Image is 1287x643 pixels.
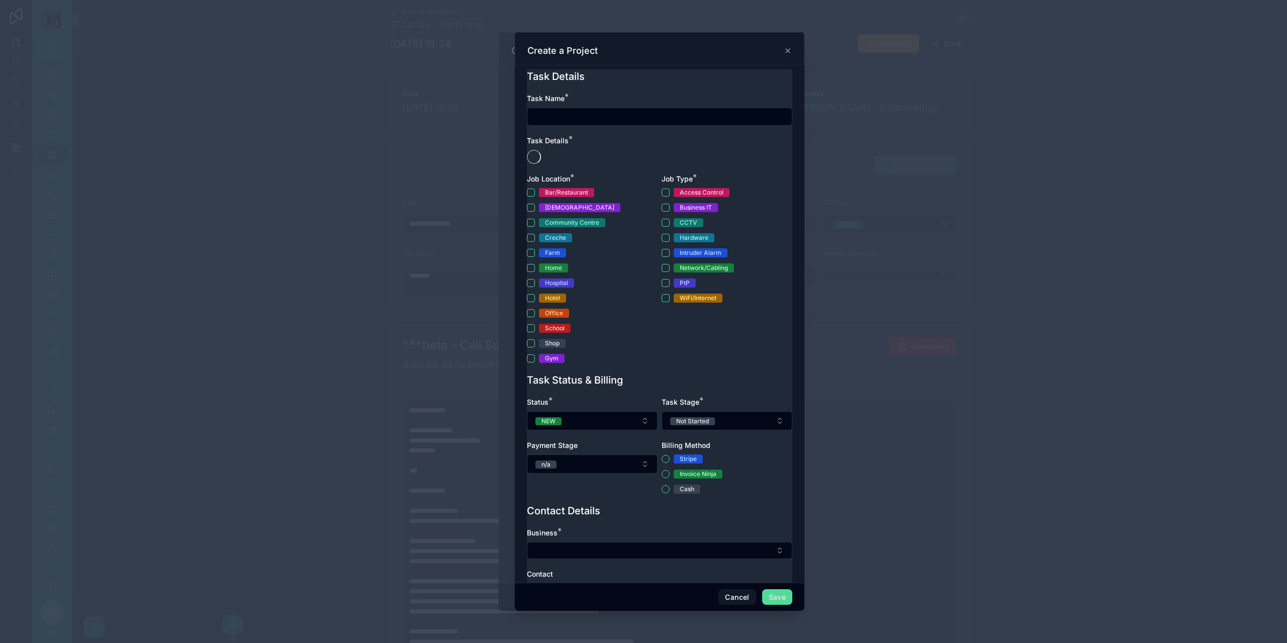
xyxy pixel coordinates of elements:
[545,294,560,303] div: Hotel
[527,411,658,430] button: Select Button
[527,528,558,537] span: Business
[545,339,560,348] div: Shop
[545,188,588,197] div: Bar/Restaurant
[527,570,553,578] span: Contact
[545,218,599,227] div: Community Centre
[662,441,710,449] span: Billing Method
[527,441,578,449] span: Payment Stage
[680,233,708,242] div: Hardware
[545,309,563,318] div: Office
[545,203,614,212] div: [DEMOGRAPHIC_DATA]
[527,542,792,559] button: Select Button
[527,373,623,387] h1: Task Status & Billing
[662,398,699,406] span: Task Stage
[680,470,716,479] div: Invoice Ninja
[545,233,566,242] div: Creche
[680,203,712,212] div: Business IT
[680,218,697,227] div: CCTV
[527,69,585,83] h1: Task Details
[762,589,792,605] button: Save
[680,279,690,288] div: PtP
[527,136,569,145] span: Task Details
[545,279,568,288] div: Hospital
[541,417,556,425] div: NEW
[680,248,721,257] div: Intruder Alarm
[527,94,565,103] span: Task Name
[680,294,716,303] div: WiFi/Internet
[545,248,560,257] div: Farm
[680,188,723,197] div: Access Control
[680,485,694,494] div: Cash
[662,411,792,430] button: Select Button
[676,417,709,425] div: Not Started
[527,398,548,406] span: Status
[718,589,756,605] button: Cancel
[680,454,697,464] div: Stripe
[527,504,600,518] h1: Contact Details
[541,461,550,469] div: n/a
[662,174,693,183] span: Job Type
[527,174,570,183] span: Job Location
[527,454,658,474] button: Select Button
[545,263,562,272] div: Home
[545,354,559,363] div: Gym
[680,263,728,272] div: Network/Cabling
[545,324,565,333] div: School
[527,45,598,57] h3: Create a Project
